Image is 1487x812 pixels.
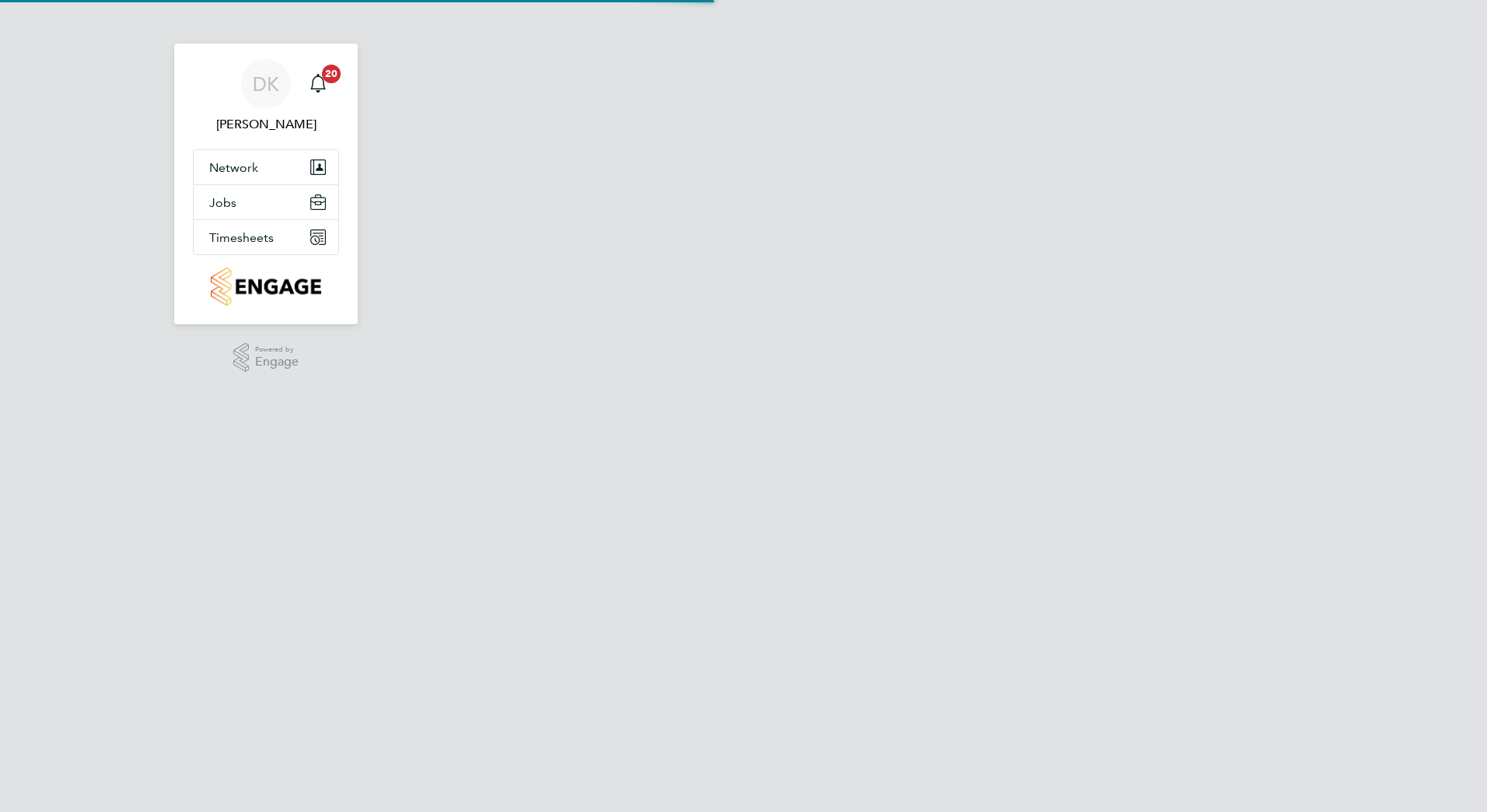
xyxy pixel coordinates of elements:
span: DK [253,74,279,94]
span: Jobs [209,195,236,210]
nav: Main navigation [174,44,358,324]
button: Jobs [194,185,338,219]
span: Engage [255,355,299,369]
span: Timesheets [209,230,274,245]
a: Go to home page [193,268,339,306]
img: countryside-properties-logo-retina.png [211,268,320,306]
button: Timesheets [194,220,338,254]
button: Network [194,150,338,184]
span: Daryl Keiderling [193,115,339,134]
a: 20 [303,59,334,109]
span: Network [209,160,258,175]
span: Powered by [255,343,299,356]
span: 20 [322,65,341,83]
a: DK[PERSON_NAME] [193,59,339,134]
a: Powered byEngage [233,343,299,373]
